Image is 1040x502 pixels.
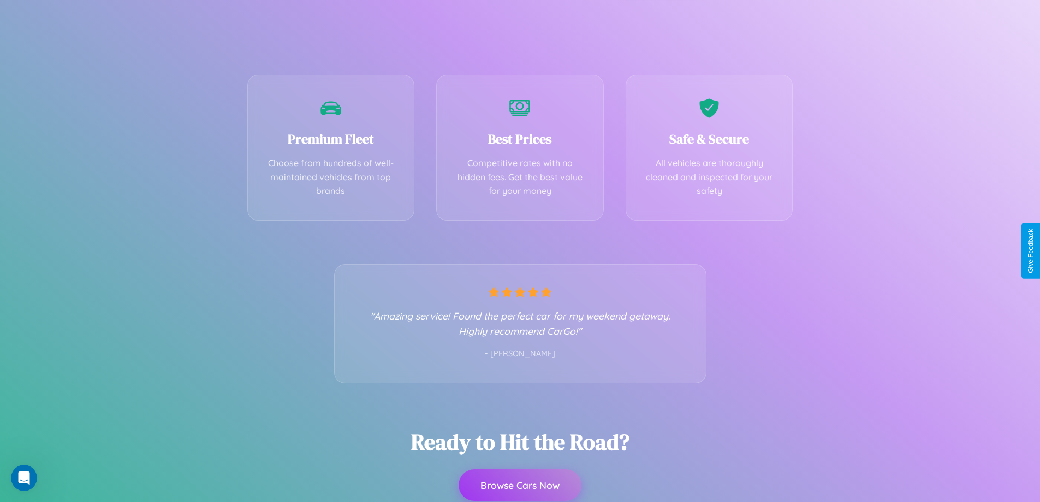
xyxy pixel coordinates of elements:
[356,347,684,361] p: - [PERSON_NAME]
[1027,229,1035,273] div: Give Feedback
[264,156,398,198] p: Choose from hundreds of well-maintained vehicles from top brands
[356,308,684,339] p: "Amazing service! Found the perfect car for my weekend getaway. Highly recommend CarGo!"
[459,469,581,501] button: Browse Cars Now
[643,156,776,198] p: All vehicles are thoroughly cleaned and inspected for your safety
[411,427,629,457] h2: Ready to Hit the Road?
[643,130,776,148] h3: Safe & Secure
[453,156,587,198] p: Competitive rates with no hidden fees. Get the best value for your money
[264,130,398,148] h3: Premium Fleet
[11,465,37,491] iframe: Intercom live chat
[453,130,587,148] h3: Best Prices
